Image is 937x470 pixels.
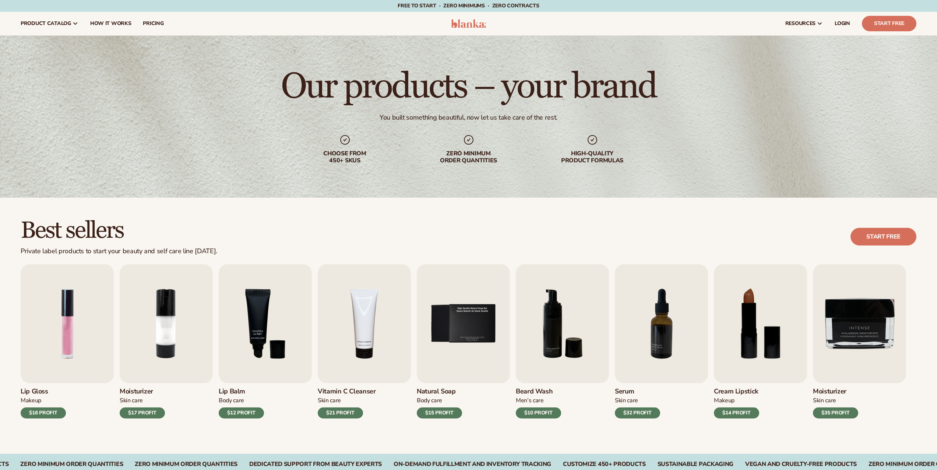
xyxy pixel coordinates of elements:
a: 3 / 9 [219,264,312,418]
div: On-Demand Fulfillment and Inventory Tracking [394,461,551,468]
div: Skin Care [615,397,660,404]
span: How It Works [90,21,131,26]
div: Men’s Care [516,397,561,404]
span: Free to start · ZERO minimums · ZERO contracts [398,2,539,9]
div: Body Care [219,397,264,404]
h3: Beard Wash [516,388,561,396]
div: $12 PROFIT [219,407,264,418]
div: $16 PROFIT [21,407,66,418]
div: Dedicated Support From Beauty Experts [249,461,382,468]
div: $15 PROFIT [417,407,462,418]
h3: Cream Lipstick [714,388,759,396]
img: logo [451,19,486,28]
h3: Vitamin C Cleanser [318,388,376,396]
h3: Serum [615,388,660,396]
h3: Natural Soap [417,388,462,396]
a: Start Free [862,16,916,31]
div: Skin Care [120,397,165,404]
div: Skin Care [813,397,858,404]
a: 4 / 9 [318,264,411,418]
div: Body Care [417,397,462,404]
div: High-quality product formulas [545,150,640,164]
a: Start free [850,228,916,245]
a: 5 / 9 [417,264,510,418]
span: resources [785,21,816,26]
a: 8 / 9 [714,264,807,418]
div: Makeup [714,397,759,404]
h3: Moisturizer [120,388,165,396]
a: 1 / 9 [21,264,114,418]
div: VEGAN AND CRUELTY-FREE PRODUCTS [745,461,857,468]
div: $14 PROFIT [714,407,759,418]
div: Skin Care [318,397,376,404]
a: resources [779,12,829,35]
div: Makeup [21,397,66,404]
div: $32 PROFIT [615,407,660,418]
a: 2 / 9 [120,264,213,418]
div: Zero Minimum Order QuantitieS [135,461,237,468]
div: You built something beautiful, now let us take care of the rest. [380,113,557,122]
div: $35 PROFIT [813,407,858,418]
span: LOGIN [835,21,850,26]
a: 6 / 9 [516,264,609,418]
span: product catalog [21,21,71,26]
div: Zero Minimum Order QuantitieS [20,461,123,468]
span: pricing [143,21,163,26]
div: $21 PROFIT [318,407,363,418]
h3: Lip Gloss [21,388,66,396]
a: pricing [137,12,169,35]
a: 7 / 9 [615,264,708,418]
div: Private label products to start your beauty and self care line [DATE]. [21,247,217,255]
div: $10 PROFIT [516,407,561,418]
h1: Our products – your brand [281,69,656,105]
h3: Lip Balm [219,388,264,396]
a: product catalog [15,12,84,35]
div: CUSTOMIZE 450+ PRODUCTS [563,461,646,468]
h2: Best sellers [21,218,217,243]
a: 9 / 9 [813,264,906,418]
div: Choose from 450+ Skus [298,150,392,164]
div: $17 PROFIT [120,407,165,418]
div: SUSTAINABLE PACKAGING [658,461,733,468]
h3: Moisturizer [813,388,858,396]
a: LOGIN [829,12,856,35]
a: How It Works [84,12,137,35]
div: Zero minimum order quantities [422,150,516,164]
